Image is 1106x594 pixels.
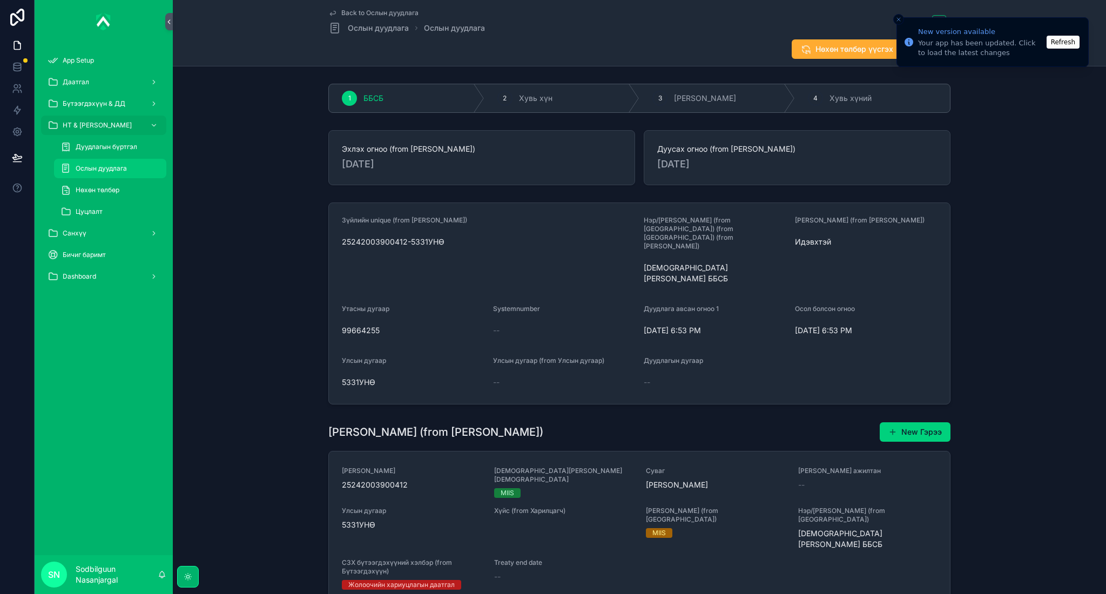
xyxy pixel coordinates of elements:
span: [PERSON_NAME] ажилтан [798,467,938,475]
div: Жолоочийн хариуцлагын даатгал [348,580,455,590]
span: Ослын дуудлага [348,23,409,33]
a: Дуудлагын бүртгэл [54,137,166,157]
span: 1 [348,94,351,103]
p: Sodbilguun Nasanjargal [76,564,158,585]
span: [DATE] [342,157,622,172]
button: Close toast [893,14,904,25]
span: Dashboard [63,272,96,281]
span: 25242003900412-5331УНӨ [342,237,635,247]
span: Дуудлага авсан огноо 1 [644,305,719,313]
a: Даатгал [41,72,166,92]
span: НТ & [PERSON_NAME] [63,121,132,130]
span: Улсын дугаар (from Улсын дугаар) [493,356,604,364]
span: [PERSON_NAME] (from [GEOGRAPHIC_DATA]) [646,507,785,524]
span: Осол болсон огноо [795,305,855,313]
a: Dashboard [41,267,166,286]
span: Идэвхтэй [795,237,938,247]
a: Бүтээгдэхүүн & ДД [41,94,166,113]
h1: [PERSON_NAME] (from [PERSON_NAME]) [328,424,543,440]
img: App logo [96,13,111,30]
a: Ослын дуудлага [328,22,409,35]
button: New Гэрээ [880,422,950,442]
a: Back to Ослын дуудлага [328,9,419,17]
span: 2 [503,94,507,103]
span: [PERSON_NAME] [342,467,481,475]
span: 99664255 [342,325,484,336]
span: Нэр/[PERSON_NAME] (from [GEOGRAPHIC_DATA]) [798,507,938,524]
span: [DATE] [657,157,937,172]
span: -- [493,325,500,336]
span: Дуудлагын дугаар [644,356,703,364]
span: [PERSON_NAME] [674,93,736,104]
span: 5331УНӨ [342,377,484,388]
span: Хүйс (from Харилцагч) [494,507,633,515]
span: [DEMOGRAPHIC_DATA][PERSON_NAME] ББСБ [798,528,938,550]
span: [PERSON_NAME] (from [PERSON_NAME]) [795,216,925,224]
div: MIIS [652,528,666,538]
span: [DATE] 6:53 PM [795,325,938,336]
span: SN [48,568,60,581]
span: Даатгал [63,78,89,86]
span: Утасны дугаар [342,305,389,313]
span: Treaty end date [494,558,633,567]
span: 25242003900412 [342,480,481,490]
span: 3 [658,94,662,103]
a: Санхүү [41,224,166,243]
span: Улсын дугаар [342,507,481,515]
a: App Setup [41,51,166,70]
span: -- [494,571,501,582]
span: Ослын дуудлага [76,164,127,173]
div: Your app has been updated. Click to load the latest changes [918,38,1043,58]
span: Хувь хүний [829,93,872,104]
a: Ослын дуудлага [54,159,166,178]
span: -- [493,377,500,388]
div: MIIS [501,488,514,498]
a: Бичиг баримт [41,245,166,265]
span: СЗХ бүтээгдэхүүний хэлбэр (from Бүтээгдэхүүн) [342,558,481,576]
span: Back to Ослын дуудлага [341,9,419,17]
span: [PERSON_NAME] [646,480,785,490]
span: [DEMOGRAPHIC_DATA][PERSON_NAME] ББСБ [644,262,786,284]
a: НТ & [PERSON_NAME] [41,116,166,135]
button: Нөхөн төлбөр үүсгэх [792,39,902,59]
div: New version available [918,26,1043,37]
span: Суваг [646,467,785,475]
a: Цуцлалт [54,202,166,221]
div: scrollable content [35,43,173,300]
span: Эхлэх огноо (from [PERSON_NAME]) [342,144,622,154]
a: Ослын дуудлага [424,23,485,33]
span: Бичиг баримт [63,251,106,259]
span: Улсын дугаар [342,356,386,364]
span: Зүйлийн unique (from [PERSON_NAME]) [342,216,467,224]
span: Нөхөн төлбөр үүсгэх [815,44,893,55]
span: Хувь хүн [519,93,552,104]
span: Нөхөн төлбөр [76,186,119,194]
span: -- [644,377,650,388]
span: -- [798,480,805,490]
span: Дуудлагын бүртгэл [76,143,137,151]
span: 4 [813,94,818,103]
span: App Setup [63,56,94,65]
span: [DEMOGRAPHIC_DATA][PERSON_NAME][DEMOGRAPHIC_DATA] [494,467,633,484]
span: Санхүү [63,229,86,238]
span: ББСБ [363,93,383,104]
button: Refresh [1047,36,1080,49]
a: Нөхөн төлбөр [54,180,166,200]
span: Дуусах огноо (from [PERSON_NAME]) [657,144,937,154]
span: Цуцлалт [76,207,103,216]
span: Нэр/[PERSON_NAME] (from [GEOGRAPHIC_DATA]) (from [GEOGRAPHIC_DATA]) (from [PERSON_NAME]) [644,216,733,250]
span: [DATE] 6:53 PM [644,325,786,336]
span: Бүтээгдэхүүн & ДД [63,99,125,108]
span: Systemnumber [493,305,540,313]
span: 5331УНӨ [342,519,481,530]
